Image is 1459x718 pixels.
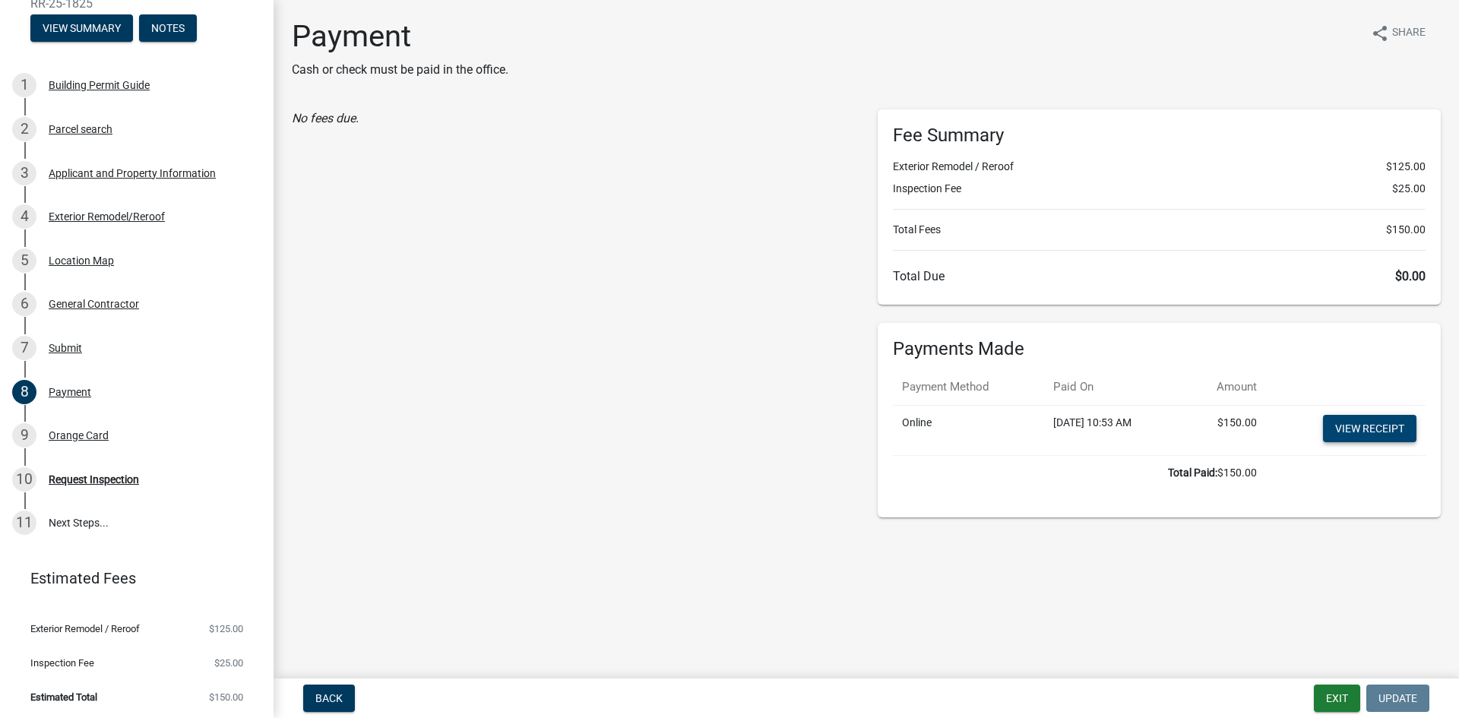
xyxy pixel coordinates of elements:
h1: Payment [292,18,508,55]
button: Update [1366,685,1429,712]
span: $25.00 [1392,181,1426,197]
div: 5 [12,248,36,273]
td: Online [893,405,1044,455]
div: Orange Card [49,430,109,441]
button: shareShare [1359,18,1438,48]
span: Back [315,692,343,704]
div: Exterior Remodel/Reroof [49,211,165,222]
div: Submit [49,343,82,353]
span: Exterior Remodel / Reroof [30,624,140,634]
div: 4 [12,204,36,229]
button: Back [303,685,355,712]
span: $125.00 [209,624,243,634]
span: Estimated Total [30,692,97,702]
div: 2 [12,117,36,141]
span: Share [1392,24,1426,43]
span: $150.00 [1386,222,1426,238]
div: 9 [12,423,36,448]
div: Payment [49,387,91,397]
span: $150.00 [209,692,243,702]
div: 3 [12,161,36,185]
div: Parcel search [49,124,112,134]
div: Applicant and Property Information [49,168,216,179]
div: 1 [12,73,36,97]
p: Cash or check must be paid in the office. [292,61,508,79]
h6: Total Due [893,269,1426,283]
td: $150.00 [893,455,1266,490]
span: $125.00 [1386,159,1426,175]
td: [DATE] 10:53 AM [1044,405,1182,455]
div: 10 [12,467,36,492]
div: 11 [12,511,36,535]
a: Estimated Fees [12,563,249,593]
th: Payment Method [893,369,1044,405]
button: View Summary [30,14,133,42]
div: Request Inspection [49,474,139,485]
th: Amount [1182,369,1266,405]
div: 7 [12,336,36,360]
td: $150.00 [1182,405,1266,455]
div: General Contractor [49,299,139,309]
button: Notes [139,14,197,42]
wm-modal-confirm: Summary [30,23,133,35]
button: Exit [1314,685,1360,712]
span: $25.00 [214,658,243,668]
span: Update [1378,692,1417,704]
wm-modal-confirm: Notes [139,23,197,35]
div: 6 [12,292,36,316]
div: 8 [12,380,36,404]
span: Inspection Fee [30,658,94,668]
li: Inspection Fee [893,181,1426,197]
th: Paid On [1044,369,1182,405]
b: Total Paid: [1168,467,1217,479]
li: Total Fees [893,222,1426,238]
li: Exterior Remodel / Reroof [893,159,1426,175]
i: No fees due. [292,111,359,125]
a: View receipt [1323,415,1416,442]
h6: Fee Summary [893,125,1426,147]
div: Building Permit Guide [49,80,150,90]
span: $0.00 [1395,269,1426,283]
div: Location Map [49,255,114,266]
h6: Payments Made [893,338,1426,360]
i: share [1371,24,1389,43]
